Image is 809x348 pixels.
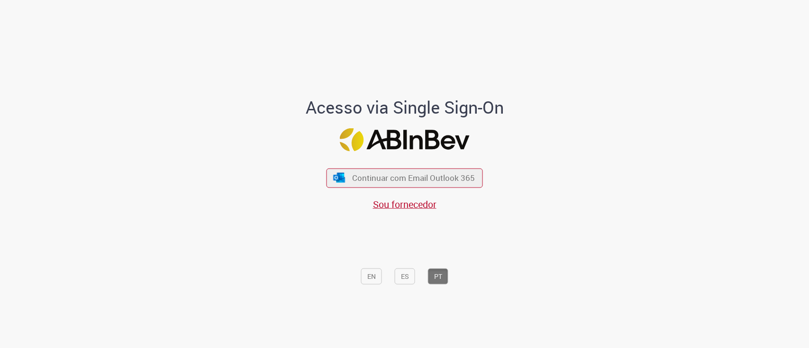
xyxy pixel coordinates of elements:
[332,173,345,183] img: ícone Azure/Microsoft 360
[373,198,436,211] a: Sou fornecedor
[395,268,415,285] button: ES
[428,268,448,285] button: PT
[361,268,382,285] button: EN
[352,172,475,183] span: Continuar com Email Outlook 365
[340,128,470,152] img: Logo ABInBev
[273,98,536,117] h1: Acesso via Single Sign-On
[327,168,483,187] button: ícone Azure/Microsoft 360 Continuar com Email Outlook 365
